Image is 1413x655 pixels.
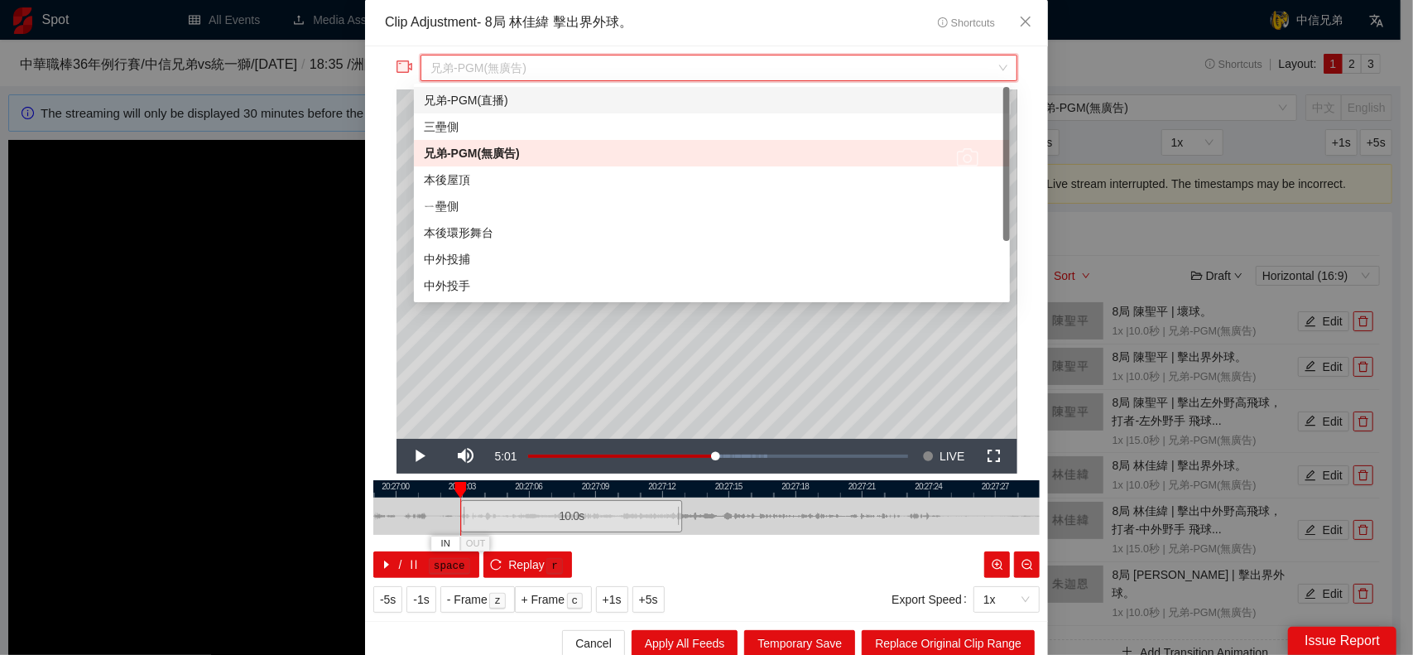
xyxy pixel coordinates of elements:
span: LIVE [940,439,964,474]
span: info-circle [938,17,949,28]
span: zoom-in [992,559,1003,572]
span: Shortcuts [938,17,995,29]
div: 10.0 s [460,500,682,532]
button: Fullscreen [971,439,1017,474]
div: 兄弟-PGM(無廣告) [424,144,1000,162]
span: + Frame [521,590,565,609]
div: Clip Adjustment - 8局 林佳緯 擊出界外球。 [385,13,632,32]
button: +1s [596,586,628,613]
div: 中外投手 [424,277,1000,295]
span: Apply All Feeds [645,634,725,653]
span: IN [441,537,450,551]
span: close [1019,15,1032,28]
button: Play [397,439,443,474]
button: Mute [443,439,489,474]
button: + Framec [515,586,592,613]
kbd: z [489,593,506,609]
button: zoom-in [984,551,1010,578]
span: +5s [639,590,658,609]
label: Export Speed [892,586,973,613]
button: - Framez [440,586,515,613]
span: Temporary Save [757,634,842,653]
kbd: c [567,593,584,609]
kbd: space [429,558,470,575]
span: +1s [603,590,622,609]
span: - Frame [447,590,488,609]
span: reload [490,559,502,572]
span: 5:01 [495,450,517,463]
button: IN [430,536,460,551]
kbd: r [546,558,563,575]
div: 本後屋頂 [424,171,1000,189]
button: +5s [632,586,665,613]
span: zoom-out [1021,559,1033,572]
span: Replay [508,556,545,574]
div: Progress Bar [528,455,909,458]
span: pause [408,559,420,572]
span: / [399,556,402,574]
button: zoom-out [1014,551,1040,578]
div: ㄧ壘側 [424,197,1000,215]
div: 兄弟-PGM(直播) [424,91,1000,109]
span: video-camera [397,59,413,75]
div: Issue Report [1288,627,1396,655]
div: 三壘側 [424,118,1000,136]
div: 本後環形舞台 [424,224,1000,242]
span: -5s [380,590,396,609]
span: Cancel [575,634,612,653]
span: caret-right [381,559,392,572]
span: -1s [413,590,429,609]
span: 兄弟-PGM(無廣告) [430,55,1007,80]
div: 中外投捕 [424,250,1000,268]
div: Video Player [397,89,1017,439]
button: OUT [460,536,490,551]
button: -5s [373,586,402,613]
span: Replace Original Clip Range [875,634,1021,653]
button: caret-right/pausespace [373,551,479,578]
button: Seek to live, currently behind live [916,439,970,474]
span: 1x [983,587,1030,612]
button: reloadReplayr [483,551,572,578]
button: -1s [406,586,435,613]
